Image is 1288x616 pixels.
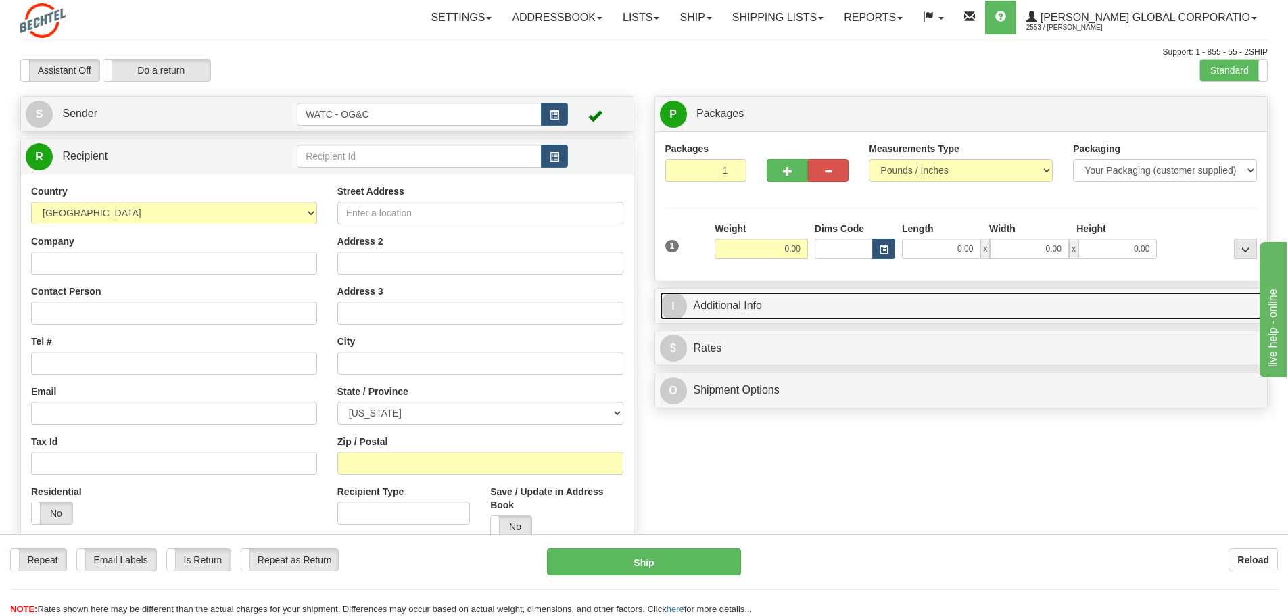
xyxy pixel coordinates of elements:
span: $ [660,335,687,362]
a: Shipping lists [722,1,834,34]
label: Email [31,385,56,398]
span: Packages [696,108,744,119]
b: Reload [1237,554,1269,565]
img: logo2553.jpg [20,3,66,38]
label: No [32,502,72,524]
label: Dims Code [815,222,864,235]
iframe: chat widget [1257,239,1287,377]
a: Addressbook [502,1,613,34]
a: Reports [834,1,913,34]
input: Enter a location [337,202,623,224]
a: S Sender [26,100,297,128]
label: Zip / Postal [337,435,388,448]
span: x [1069,239,1078,259]
span: I [660,293,687,320]
span: [PERSON_NAME] Global Corporatio [1037,11,1250,23]
a: Ship [669,1,721,34]
label: Email Labels [77,549,156,571]
span: NOTE: [10,604,37,614]
label: Do a return [103,60,210,81]
span: 1 [665,240,679,252]
a: Lists [613,1,669,34]
label: State / Province [337,385,408,398]
label: Recipient Type [337,485,404,498]
label: City [337,335,355,348]
div: live help - online [10,8,125,24]
a: IAdditional Info [660,292,1263,320]
span: P [660,101,687,128]
label: Address 3 [337,285,383,298]
a: $Rates [660,335,1263,362]
span: S [26,101,53,128]
label: Weight [715,222,746,235]
label: Packages [665,142,709,156]
span: 2553 / [PERSON_NAME] [1026,21,1128,34]
label: Company [31,235,74,248]
div: Support: 1 - 855 - 55 - 2SHIP [20,47,1268,58]
label: Residential [31,485,82,498]
label: Street Address [337,185,404,198]
span: R [26,143,53,170]
label: Width [989,222,1016,235]
span: O [660,377,687,404]
label: Is Return [167,549,231,571]
label: Standard [1200,60,1267,81]
button: Reload [1229,548,1278,571]
label: Address 2 [337,235,383,248]
span: Recipient [62,150,108,162]
label: Height [1076,222,1106,235]
button: Ship [547,548,741,575]
span: x [980,239,990,259]
a: Settings [421,1,502,34]
input: Sender Id [297,103,542,126]
label: Tax Id [31,435,57,448]
a: R Recipient [26,143,267,170]
a: [PERSON_NAME] Global Corporatio 2553 / [PERSON_NAME] [1016,1,1267,34]
label: Assistant Off [21,60,99,81]
a: here [667,604,684,614]
label: Country [31,185,68,198]
label: Repeat [11,549,66,571]
div: ... [1234,239,1257,259]
label: Save / Update in Address Book [490,485,623,512]
label: Contact Person [31,285,101,298]
label: Packaging [1073,142,1120,156]
label: Length [902,222,934,235]
a: P Packages [660,100,1263,128]
a: OShipment Options [660,377,1263,404]
label: Repeat as Return [241,549,338,571]
label: No [491,516,531,538]
label: Tel # [31,335,52,348]
span: Sender [62,108,97,119]
input: Recipient Id [297,145,542,168]
label: Measurements Type [869,142,959,156]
